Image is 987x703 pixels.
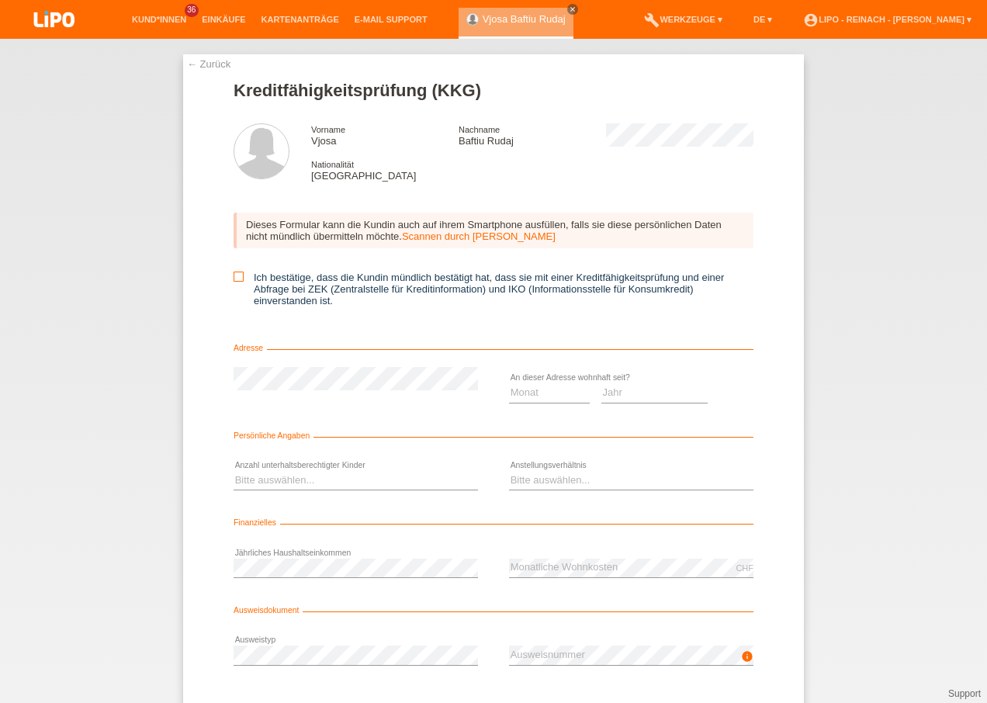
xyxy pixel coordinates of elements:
div: CHF [736,563,753,573]
label: Ich bestätige, dass die Kundin mündlich bestätigt hat, dass sie mit einer Kreditfähigkeitsprüfung... [234,272,753,306]
a: Einkäufe [194,15,253,24]
span: Finanzielles [234,518,280,527]
a: Kartenanträge [254,15,347,24]
div: Dieses Formular kann die Kundin auch auf ihrem Smartphone ausfüllen, falls sie diese persönlichen... [234,213,753,248]
a: account_circleLIPO - Reinach - [PERSON_NAME] ▾ [795,15,979,24]
a: Vjosa Baftiu Rudaj [483,13,566,25]
a: buildWerkzeuge ▾ [636,15,730,24]
a: E-Mail Support [347,15,435,24]
a: DE ▾ [746,15,780,24]
span: Nachname [459,125,500,134]
span: Ausweisdokument [234,606,303,615]
span: Persönliche Angaben [234,431,313,440]
div: Vjosa [311,123,459,147]
div: [GEOGRAPHIC_DATA] [311,158,459,182]
a: Kund*innen [124,15,194,24]
a: LIPO pay [16,32,93,43]
a: Scannen durch [PERSON_NAME] [402,230,556,242]
i: info [741,650,753,663]
div: Baftiu Rudaj [459,123,606,147]
i: build [644,12,660,28]
span: Vorname [311,125,345,134]
a: info [741,655,753,664]
span: Nationalität [311,160,354,169]
a: ← Zurück [187,58,230,70]
a: Support [948,688,981,699]
span: Adresse [234,344,267,352]
i: account_circle [803,12,819,28]
h1: Kreditfähigkeitsprüfung (KKG) [234,81,753,100]
a: close [567,4,578,15]
span: 36 [185,4,199,17]
i: close [569,5,577,13]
